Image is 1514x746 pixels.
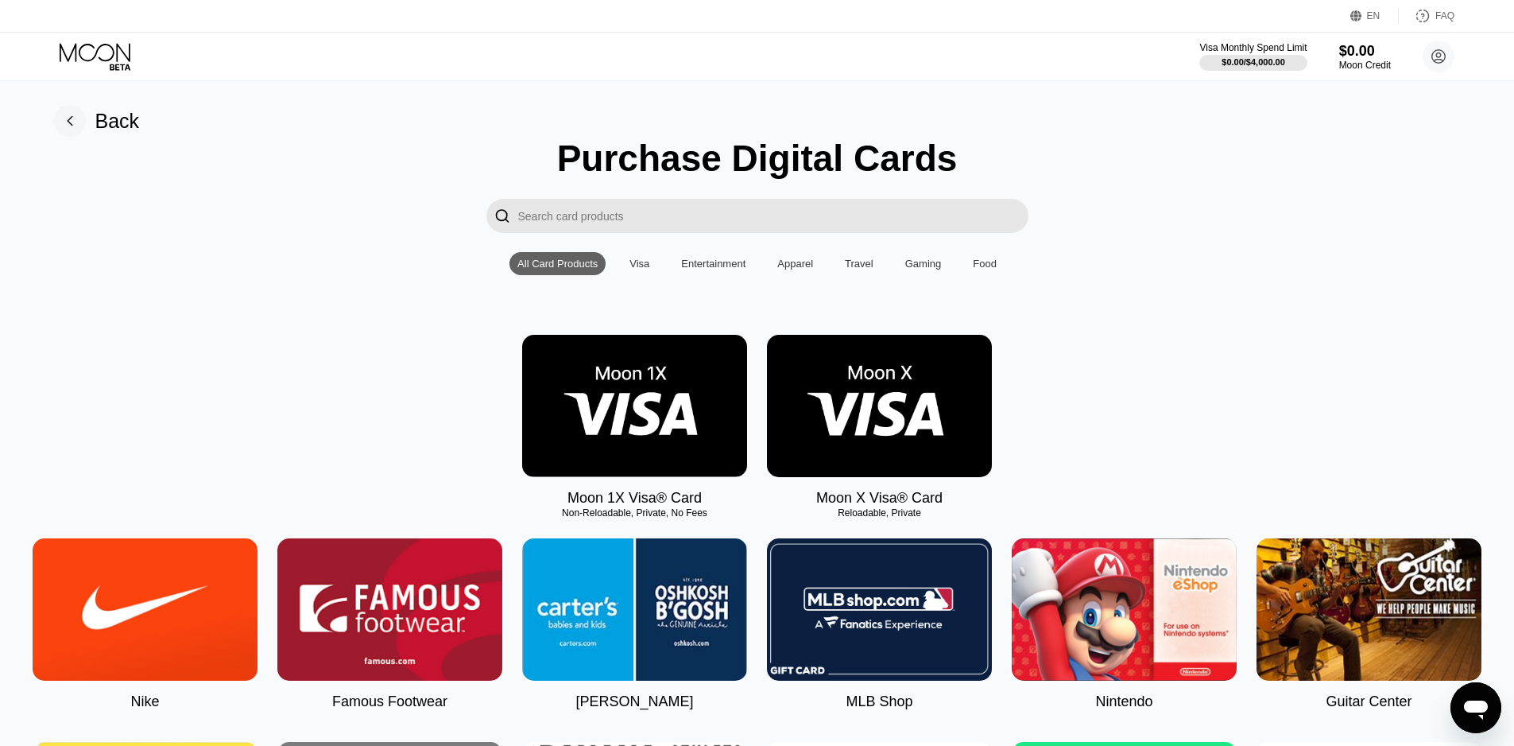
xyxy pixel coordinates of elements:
[837,252,881,275] div: Travel
[845,258,873,270] div: Travel
[673,252,753,275] div: Entertainment
[816,490,943,507] div: Moon X Visa® Card
[629,258,649,270] div: Visa
[621,252,657,275] div: Visa
[681,258,745,270] div: Entertainment
[522,507,747,519] div: Non-Reloadable, Private, No Fees
[973,258,997,270] div: Food
[1399,8,1454,24] div: FAQ
[905,258,942,270] div: Gaming
[1339,43,1391,71] div: $0.00Moon Credit
[575,694,693,710] div: [PERSON_NAME]
[509,252,606,275] div: All Card Products
[1199,42,1307,53] div: Visa Monthly Spend Limit
[494,207,510,225] div: 
[777,258,813,270] div: Apparel
[1350,8,1399,24] div: EN
[846,694,912,710] div: MLB Shop
[130,694,159,710] div: Nike
[1199,42,1307,71] div: Visa Monthly Spend Limit$0.00/$4,000.00
[1435,10,1454,21] div: FAQ
[769,252,821,275] div: Apparel
[517,258,598,270] div: All Card Products
[767,507,992,519] div: Reloadable, Private
[965,252,1005,275] div: Food
[1095,694,1152,710] div: Nintendo
[1326,694,1411,710] div: Guitar Center
[1339,43,1391,60] div: $0.00
[1450,682,1501,733] iframe: Button to launch messaging window
[518,199,1028,233] input: Search card products
[1222,57,1285,67] div: $0.00 / $4,000.00
[1367,10,1380,21] div: EN
[897,252,950,275] div: Gaming
[1339,60,1391,71] div: Moon Credit
[95,110,140,133] div: Back
[567,490,702,507] div: Moon 1X Visa® Card
[486,199,518,233] div: 
[332,694,447,710] div: Famous Footwear
[557,137,958,180] div: Purchase Digital Cards
[54,105,140,137] div: Back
